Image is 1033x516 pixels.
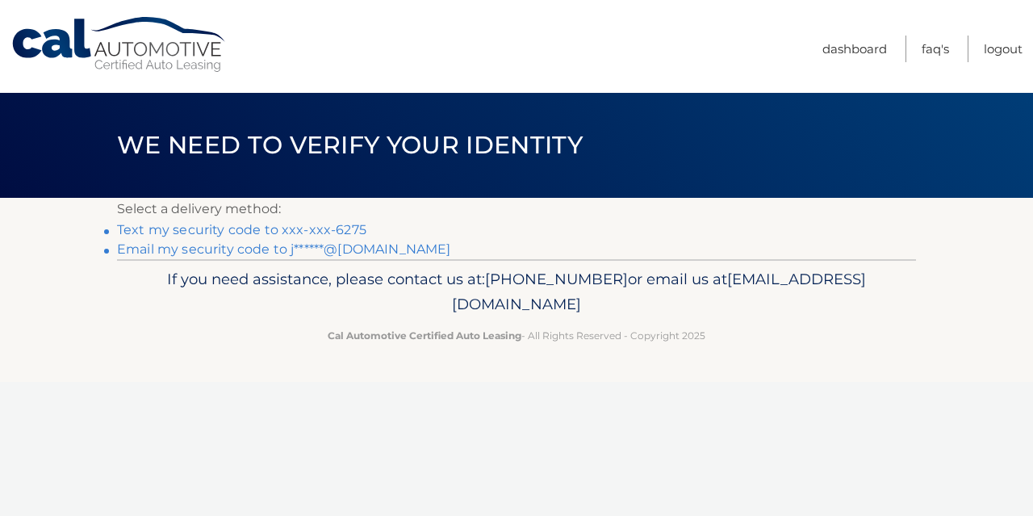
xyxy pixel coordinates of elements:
[117,241,451,257] a: Email my security code to j******@[DOMAIN_NAME]
[328,329,521,342] strong: Cal Automotive Certified Auto Leasing
[485,270,628,288] span: [PHONE_NUMBER]
[128,266,905,318] p: If you need assistance, please contact us at: or email us at
[10,16,228,73] a: Cal Automotive
[922,36,949,62] a: FAQ's
[984,36,1023,62] a: Logout
[128,327,905,344] p: - All Rights Reserved - Copyright 2025
[822,36,887,62] a: Dashboard
[117,222,366,237] a: Text my security code to xxx-xxx-6275
[117,198,916,220] p: Select a delivery method:
[117,130,583,160] span: We need to verify your identity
